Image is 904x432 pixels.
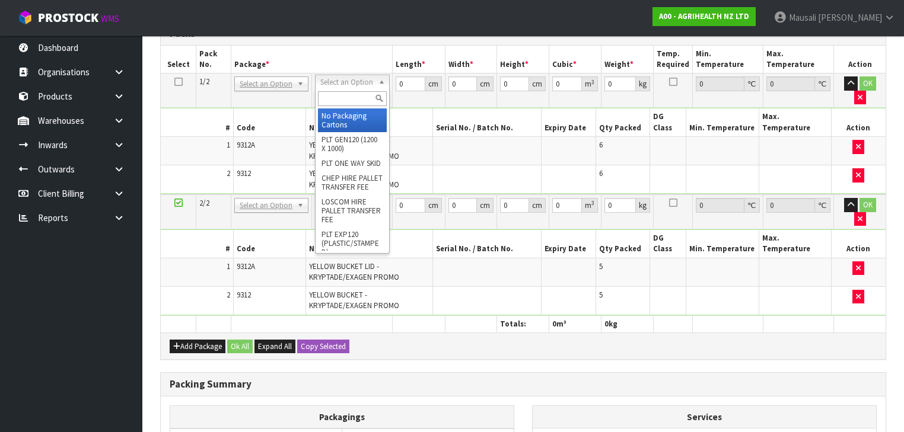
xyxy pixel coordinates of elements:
th: Min. Temperature [693,46,763,73]
span: 9312A [237,261,255,271]
th: Qty Packed [596,230,650,258]
li: PLT EXP120 (PLASTIC/STAMPED) [318,227,386,260]
th: Width [445,46,497,73]
span: 0 [552,319,556,329]
div: cm [477,76,494,91]
span: 9312 [237,168,251,178]
th: Services [533,406,876,428]
span: ProStock [38,10,98,25]
th: Select [161,46,196,73]
h3: Packing Summary [170,379,877,390]
span: 1/2 [199,76,209,87]
span: Mausali [789,12,816,23]
li: CHEP HIRE PALLET TRANSFER FEE [318,171,386,194]
div: cm [477,198,494,213]
th: Action [831,108,886,136]
div: cm [529,76,546,91]
th: Height [497,46,549,73]
li: LOSCOM HIRE PALLET TRANSFER FEE [318,194,386,227]
button: OK [860,76,876,91]
div: m [582,198,598,213]
th: Action [831,230,886,258]
th: Temp. Required [654,46,693,73]
th: Pack No. [196,46,231,73]
th: Action [834,46,886,73]
img: cube-alt.png [18,10,33,25]
th: Code [233,108,305,136]
th: Max. Temperature [759,230,831,258]
th: Max. Temperature [759,108,831,136]
span: Select an Option [240,199,292,213]
div: ℃ [815,76,830,91]
th: Name [305,108,432,136]
span: 2 [227,168,230,178]
th: Max. Temperature [763,46,834,73]
span: 2 [227,290,230,300]
th: DG Class [650,230,686,258]
span: Select an Option [320,75,373,89]
div: cm [425,76,442,91]
th: Length [393,46,445,73]
div: kg [636,76,650,91]
th: Cubic [549,46,601,73]
span: YELLOW BUCKET - KRYPTADE/EXAGEN PROMO [309,168,399,189]
th: Serial No. / Batch No. [432,230,541,258]
span: 9312 [237,290,251,300]
small: WMS [101,13,119,24]
th: Packagings [170,405,514,428]
th: DG Class [650,108,686,136]
th: kg [601,315,653,332]
div: m [582,76,598,91]
span: YELLOW BUCKET - KRYPTADE/EXAGEN PROMO [309,290,399,311]
span: 5 [599,290,603,300]
li: No Packaging Cartons [318,108,386,132]
h3: Packs [170,28,877,39]
span: 6 [599,168,603,178]
sup: 3 [591,78,594,86]
span: 0 [604,319,609,329]
th: Name [305,230,432,258]
span: 2/2 [199,198,209,208]
th: Serial No. / Batch No. [432,108,541,136]
div: ℃ [815,198,830,213]
div: cm [529,198,546,213]
span: 9312A [237,140,255,150]
div: ℃ [744,76,760,91]
span: Select an Option [240,77,292,91]
span: [PERSON_NAME] [818,12,882,23]
button: Ok All [227,340,253,354]
th: Package [231,46,393,73]
span: YELLOW BUCKET LID - KRYPTADE/EXAGEN PROMO [309,140,399,161]
strong: A00 - AGRIHEALTH NZ LTD [659,11,749,21]
th: Totals: [497,315,549,332]
th: Qty Packed [596,108,650,136]
li: PLT GEN120 (1200 X 1000) [318,132,386,156]
th: Expiry Date [542,230,596,258]
span: Expand All [258,341,292,351]
span: YELLOW BUCKET LID - KRYPTADE/EXAGEN PROMO [309,261,399,282]
div: cm [425,198,442,213]
th: Min. Temperature [686,230,759,258]
div: kg [636,198,650,213]
div: ℃ [744,198,760,213]
th: # [161,230,233,258]
span: 6 [599,140,603,150]
button: Expand All [254,340,295,354]
th: m³ [549,315,601,332]
button: Add Package [170,340,225,354]
th: Min. Temperature [686,108,759,136]
th: Weight [601,46,653,73]
th: Code [233,230,305,258]
sup: 3 [591,199,594,207]
span: 5 [599,261,603,271]
span: 1 [227,140,230,150]
button: OK [860,198,876,212]
button: Copy Selected [297,340,349,354]
span: 1 [227,261,230,271]
li: PLT ONE WAY SKID [318,156,386,171]
th: Expiry Date [542,108,596,136]
th: # [161,108,233,136]
a: A00 - AGRIHEALTH NZ LTD [652,7,756,26]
